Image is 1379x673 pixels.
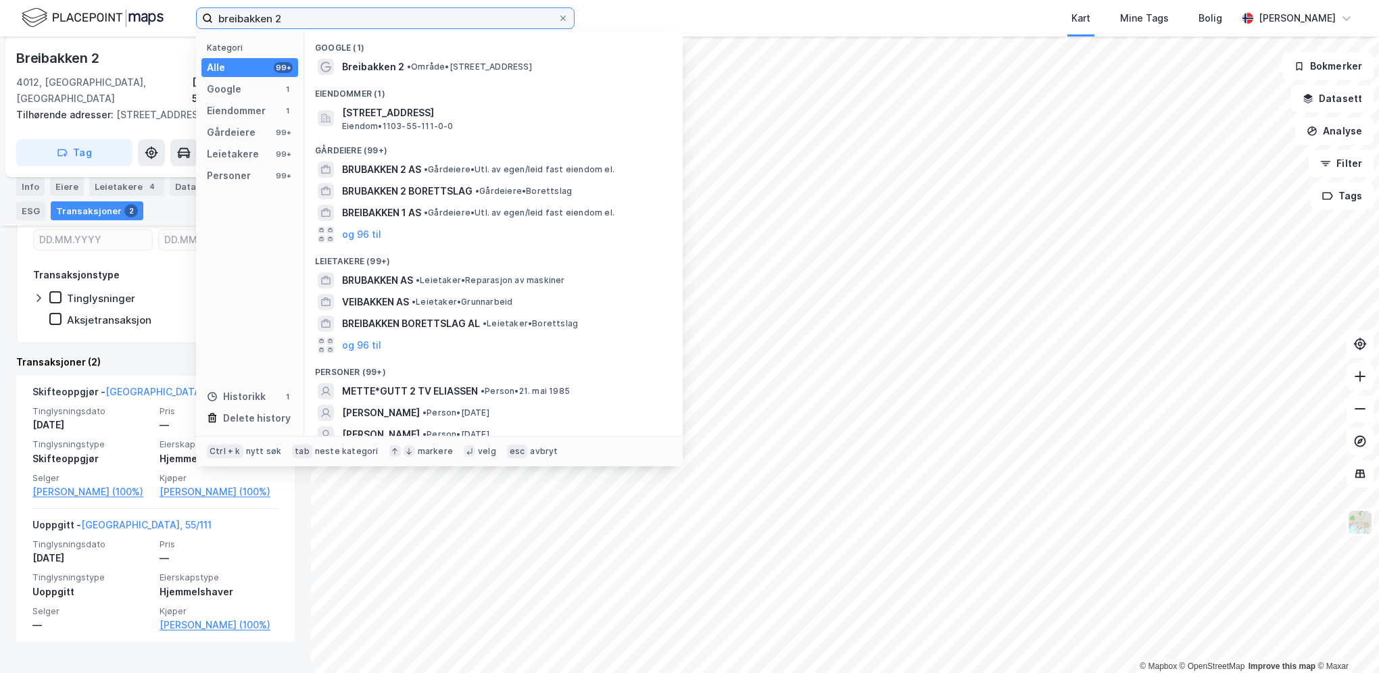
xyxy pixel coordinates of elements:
span: Område • [STREET_ADDRESS] [407,61,532,72]
span: Eierskapstype [160,572,279,583]
a: [PERSON_NAME] (100%) [160,484,279,500]
a: Improve this map [1249,662,1315,671]
span: • [422,429,427,439]
a: Mapbox [1140,662,1177,671]
div: tab [292,445,312,458]
div: Historikk [207,389,266,405]
div: Bolig [1199,10,1222,26]
div: velg [478,446,496,457]
div: 2 [124,204,138,218]
span: Pris [160,539,279,550]
img: Z [1347,509,1373,535]
span: Gårdeiere • Borettslag [475,186,572,197]
div: avbryt [530,446,558,457]
span: Pris [160,405,279,417]
span: • [424,164,428,174]
div: Eiendommer [207,103,266,119]
div: Kategori [207,43,298,53]
div: — [160,550,279,566]
div: [DATE] [32,550,151,566]
span: BRUBAKKEN 2 BORETTSLAG [342,183,473,199]
span: VEIBAKKEN AS [342,294,409,310]
div: Leietakere (99+) [304,245,683,270]
div: 99+ [274,170,293,181]
div: Google [207,81,241,97]
span: • [422,407,427,418]
span: • [412,297,416,307]
span: • [475,186,479,196]
a: [GEOGRAPHIC_DATA], 55/111 [81,519,212,530]
div: Kart [1071,10,1090,26]
span: Kjøper [160,605,279,617]
div: Delete history [223,410,291,426]
div: 1 [282,105,293,116]
div: Hjemmelshaver [160,584,279,600]
div: — [160,417,279,433]
div: Uoppgitt [32,584,151,600]
input: DD.MM.YYYY [159,230,277,250]
span: [STREET_ADDRESS] [342,105,667,121]
span: Tinglysningsdato [32,539,151,550]
span: • [481,386,485,396]
div: Google (1) [304,32,683,56]
div: — [32,617,151,633]
span: Eierskapstype [160,439,279,450]
button: og 96 til [342,226,381,243]
div: 99+ [274,149,293,159]
span: Leietaker • Borettslag [483,318,578,329]
span: Tinglysningsdato [32,405,151,417]
span: Tinglysningstype [32,439,151,450]
a: [PERSON_NAME] (100%) [160,617,279,633]
div: Ctrl + k [207,445,243,458]
span: • [483,318,487,328]
span: Leietaker • Reparasjon av maskiner [416,275,565,286]
div: 4 [145,180,159,193]
button: Filter [1309,150,1374,177]
div: Alle [207,59,225,76]
button: Tag [16,139,132,166]
div: nytt søk [246,446,282,457]
span: Gårdeiere • Utl. av egen/leid fast eiendom el. [424,207,614,218]
div: [DATE] [32,417,151,433]
div: Skifteoppgjør - [32,384,236,405]
span: BREIBAKKEN BORETTSLAG AL [342,316,480,332]
div: Tinglysninger [67,292,135,305]
div: Gårdeiere (99+) [304,134,683,159]
div: 1 [282,84,293,95]
a: [GEOGRAPHIC_DATA], 55/111 [105,386,236,397]
span: • [416,275,420,285]
span: Person • [DATE] [422,429,489,440]
div: Mine Tags [1120,10,1169,26]
div: Transaksjoner [51,201,143,220]
span: BRUBAKKEN 2 AS [342,161,421,178]
div: Info [16,177,45,196]
span: Kjøper [160,472,279,484]
span: Leietaker • Grunnarbeid [412,297,512,307]
div: Datasett [170,177,220,196]
button: Bokmerker [1282,53,1374,80]
div: markere [418,446,453,457]
div: Gårdeiere [207,124,256,141]
span: Person • 21. mai 1985 [481,386,570,397]
input: DD.MM.YYYY [34,230,152,250]
a: OpenStreetMap [1180,662,1245,671]
div: ESG [16,201,45,220]
div: Breibakken 2 [16,47,102,69]
span: [PERSON_NAME] [342,405,420,421]
button: Datasett [1291,85,1374,112]
span: Eiendom • 1103-55-111-0-0 [342,121,454,132]
span: METTE*GUTT 2 TV ELIASSEN [342,383,478,399]
div: Leietakere [207,146,259,162]
span: Breibakken 2 [342,59,404,75]
button: og 96 til [342,337,381,353]
div: Leietakere [89,177,164,196]
button: Tags [1311,182,1374,209]
a: [PERSON_NAME] (100%) [32,484,151,500]
span: Selger [32,605,151,617]
span: Selger [32,472,151,484]
input: Søk på adresse, matrikkel, gårdeiere, leietakere eller personer [213,8,558,28]
span: BRUBAKKEN AS [342,272,413,289]
div: Eiendommer (1) [304,78,683,102]
iframe: Chat Widget [1311,608,1379,673]
div: [PERSON_NAME] [1259,10,1336,26]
